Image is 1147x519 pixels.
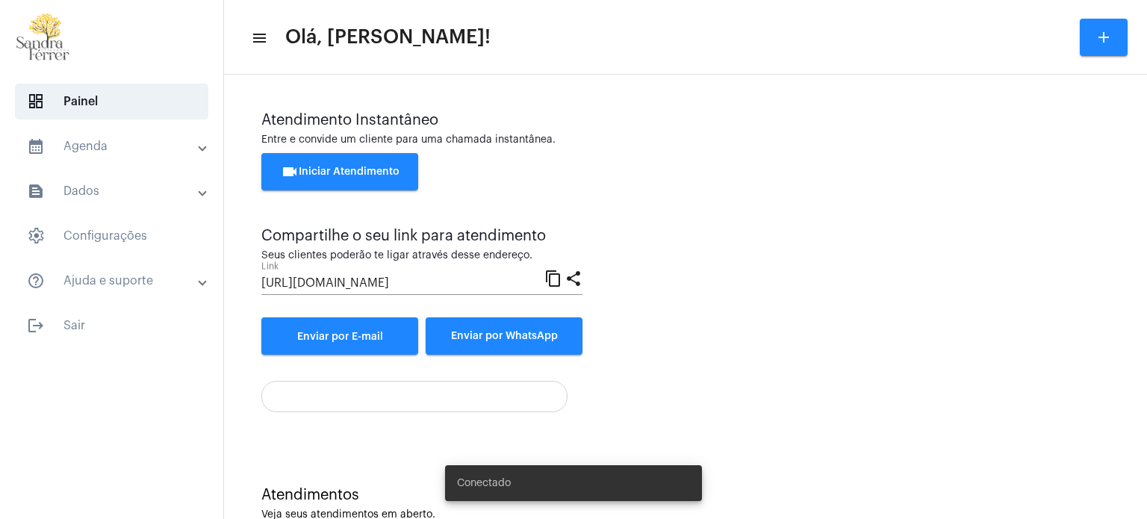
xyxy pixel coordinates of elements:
[457,476,511,491] span: Conectado
[9,263,223,299] mat-expansion-panel-header: sidenav iconAjuda e suporte
[15,308,208,344] span: Sair
[1095,28,1113,46] mat-icon: add
[27,272,199,290] mat-panel-title: Ajuda e suporte
[27,182,199,200] mat-panel-title: Dados
[15,218,208,254] span: Configurações
[565,269,582,287] mat-icon: share
[9,128,223,164] mat-expansion-panel-header: sidenav iconAgenda
[261,228,582,244] div: Compartilhe o seu link para atendimento
[426,317,582,355] button: Enviar por WhatsApp
[251,29,266,47] mat-icon: sidenav icon
[27,227,45,245] span: sidenav icon
[9,173,223,209] mat-expansion-panel-header: sidenav iconDados
[451,331,558,341] span: Enviar por WhatsApp
[27,137,45,155] mat-icon: sidenav icon
[261,487,1110,503] div: Atendimentos
[15,84,208,119] span: Painel
[27,317,45,335] mat-icon: sidenav icon
[27,272,45,290] mat-icon: sidenav icon
[281,163,299,181] mat-icon: videocam
[544,269,562,287] mat-icon: content_copy
[297,332,383,342] span: Enviar por E-mail
[27,93,45,111] span: sidenav icon
[285,25,491,49] span: Olá, [PERSON_NAME]!
[27,182,45,200] mat-icon: sidenav icon
[261,153,418,190] button: Iniciar Atendimento
[281,167,400,177] span: Iniciar Atendimento
[12,7,75,67] img: 87cae55a-51f6-9edc-6e8c-b06d19cf5cca.png
[27,137,199,155] mat-panel-title: Agenda
[261,134,1110,146] div: Entre e convide um cliente para uma chamada instantânea.
[261,317,418,355] a: Enviar por E-mail
[261,112,1110,128] div: Atendimento Instantâneo
[261,250,582,261] div: Seus clientes poderão te ligar através desse endereço.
